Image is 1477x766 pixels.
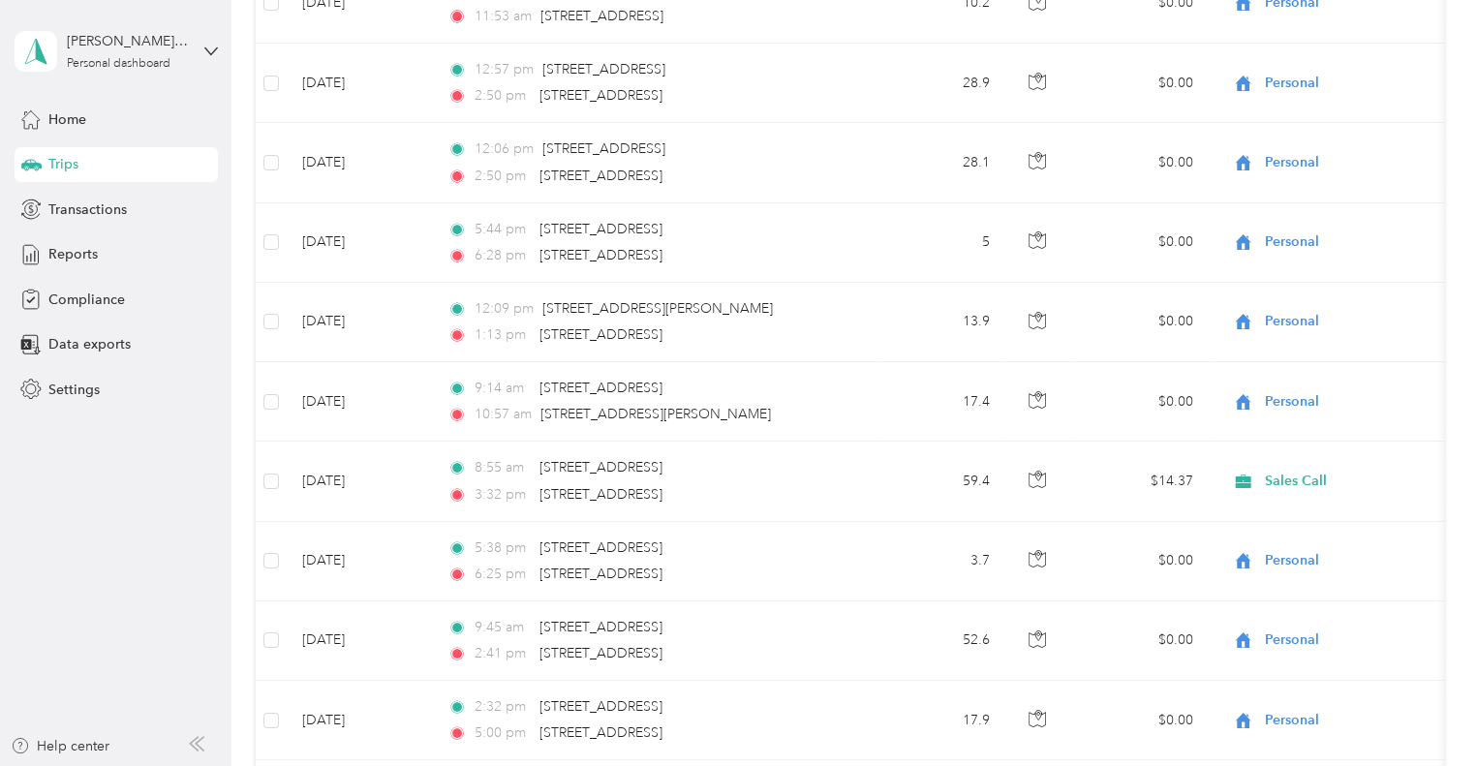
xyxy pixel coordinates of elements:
[1369,658,1477,766] iframe: Everlance-gr Chat Button Frame
[475,298,534,320] span: 12:09 pm
[539,566,662,582] span: [STREET_ADDRESS]
[475,564,530,585] span: 6:25 pm
[1073,601,1209,681] td: $0.00
[475,245,530,266] span: 6:28 pm
[475,324,530,346] span: 1:13 pm
[475,696,530,718] span: 2:32 pm
[539,619,662,635] span: [STREET_ADDRESS]
[540,8,663,24] span: [STREET_ADDRESS]
[475,722,530,744] span: 5:00 pm
[1265,152,1442,173] span: Personal
[877,203,1005,283] td: 5
[1073,362,1209,442] td: $0.00
[67,31,188,51] div: [PERSON_NAME] Good
[11,736,109,756] button: Help center
[475,643,530,664] span: 2:41 pm
[877,601,1005,681] td: 52.6
[539,724,662,741] span: [STREET_ADDRESS]
[475,404,532,425] span: 10:57 am
[48,334,131,354] span: Data exports
[287,442,432,521] td: [DATE]
[539,247,662,263] span: [STREET_ADDRESS]
[287,522,432,601] td: [DATE]
[1073,203,1209,283] td: $0.00
[475,166,530,187] span: 2:50 pm
[542,61,665,77] span: [STREET_ADDRESS]
[475,85,530,107] span: 2:50 pm
[287,681,432,760] td: [DATE]
[539,87,662,104] span: [STREET_ADDRESS]
[48,290,125,310] span: Compliance
[539,698,662,715] span: [STREET_ADDRESS]
[540,406,771,422] span: [STREET_ADDRESS][PERSON_NAME]
[1265,311,1442,332] span: Personal
[287,123,432,202] td: [DATE]
[287,283,432,362] td: [DATE]
[475,219,530,240] span: 5:44 pm
[877,681,1005,760] td: 17.9
[48,109,86,130] span: Home
[539,168,662,184] span: [STREET_ADDRESS]
[48,154,78,174] span: Trips
[67,58,170,70] div: Personal dashboard
[1265,231,1442,253] span: Personal
[287,203,432,283] td: [DATE]
[1265,391,1442,413] span: Personal
[475,484,530,506] span: 3:32 pm
[1265,471,1442,492] span: Sales Call
[475,457,530,478] span: 8:55 am
[1073,681,1209,760] td: $0.00
[475,6,532,27] span: 11:53 am
[287,601,432,681] td: [DATE]
[475,138,534,160] span: 12:06 pm
[287,362,432,442] td: [DATE]
[542,140,665,157] span: [STREET_ADDRESS]
[1073,283,1209,362] td: $0.00
[539,459,662,475] span: [STREET_ADDRESS]
[539,326,662,343] span: [STREET_ADDRESS]
[1073,123,1209,202] td: $0.00
[48,380,100,400] span: Settings
[1265,629,1442,651] span: Personal
[539,539,662,556] span: [STREET_ADDRESS]
[539,221,662,237] span: [STREET_ADDRESS]
[475,537,530,559] span: 5:38 pm
[877,442,1005,521] td: 59.4
[539,380,662,396] span: [STREET_ADDRESS]
[1265,73,1442,94] span: Personal
[1073,522,1209,601] td: $0.00
[539,486,662,503] span: [STREET_ADDRESS]
[877,44,1005,123] td: 28.9
[48,199,127,220] span: Transactions
[475,617,530,638] span: 9:45 am
[475,59,534,80] span: 12:57 pm
[1265,710,1442,731] span: Personal
[539,645,662,661] span: [STREET_ADDRESS]
[877,283,1005,362] td: 13.9
[1073,442,1209,521] td: $14.37
[475,378,530,399] span: 9:14 am
[877,362,1005,442] td: 17.4
[542,300,773,317] span: [STREET_ADDRESS][PERSON_NAME]
[877,123,1005,202] td: 28.1
[1073,44,1209,123] td: $0.00
[1265,550,1442,571] span: Personal
[287,44,432,123] td: [DATE]
[877,522,1005,601] td: 3.7
[48,244,98,264] span: Reports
